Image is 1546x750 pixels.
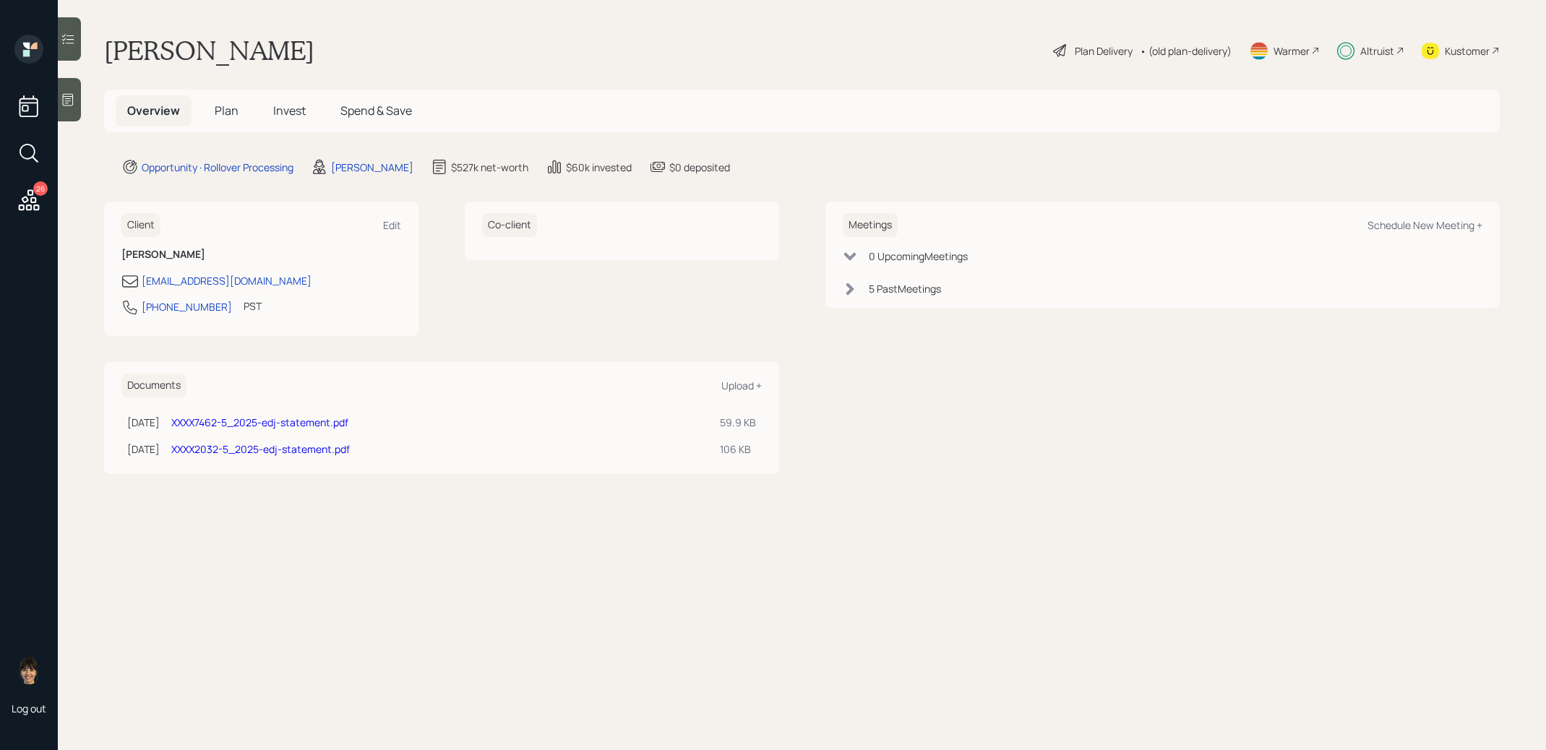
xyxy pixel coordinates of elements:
[273,103,306,118] span: Invest
[340,103,412,118] span: Spend & Save
[1140,43,1232,59] div: • (old plan-delivery)
[843,213,898,237] h6: Meetings
[121,213,160,237] h6: Client
[331,160,413,175] div: [PERSON_NAME]
[451,160,528,175] div: $527k net-worth
[869,249,968,264] div: 0 Upcoming Meeting s
[720,441,756,457] div: 106 KB
[121,374,186,397] h6: Documents
[1445,43,1490,59] div: Kustomer
[720,415,756,430] div: 59.9 KB
[127,415,160,430] div: [DATE]
[142,160,293,175] div: Opportunity · Rollover Processing
[869,281,941,296] div: 5 Past Meeting s
[104,35,314,66] h1: [PERSON_NAME]
[721,379,762,392] div: Upload +
[14,655,43,684] img: treva-nostdahl-headshot.png
[1360,43,1394,59] div: Altruist
[383,218,401,232] div: Edit
[1075,43,1133,59] div: Plan Delivery
[142,299,232,314] div: [PHONE_NUMBER]
[244,298,262,314] div: PST
[482,213,537,237] h6: Co-client
[171,415,348,429] a: XXXX7462-5_2025-edj-statement.pdf
[669,160,730,175] div: $0 deposited
[12,702,46,715] div: Log out
[566,160,632,175] div: $60k invested
[215,103,239,118] span: Plan
[1367,218,1482,232] div: Schedule New Meeting +
[121,249,401,261] h6: [PERSON_NAME]
[142,273,312,288] div: [EMAIL_ADDRESS][DOMAIN_NAME]
[1274,43,1310,59] div: Warmer
[127,103,180,118] span: Overview
[171,442,350,456] a: XXXX2032-5_2025-edj-statement.pdf
[127,441,160,457] div: [DATE]
[33,181,48,196] div: 26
